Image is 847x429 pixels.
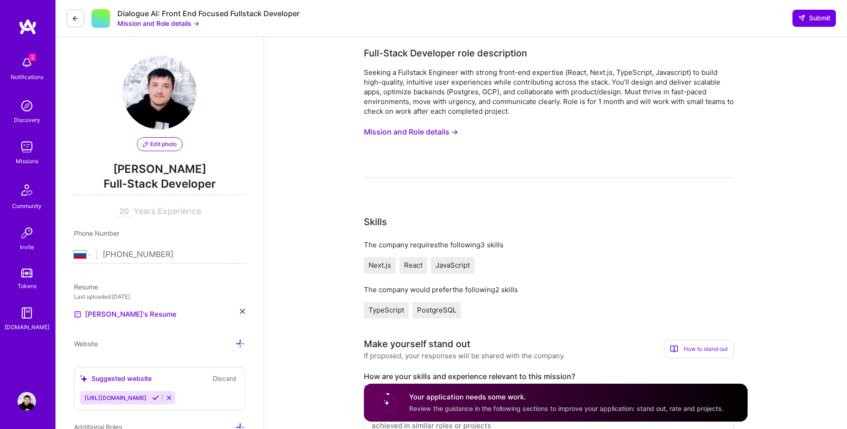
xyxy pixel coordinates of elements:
[409,404,724,412] span: Review the guidance in the following sections to improve your application: stand out, rate and pr...
[18,18,37,35] img: logo
[364,351,565,361] div: If proposed, your responses will be shared with the company.
[118,206,130,217] input: XX
[166,394,172,401] i: Reject
[409,392,724,402] h4: Your application needs some work.
[29,54,36,61] span: 2
[5,322,49,332] div: [DOMAIN_NAME]
[143,140,177,148] span: Edit photo
[792,10,836,26] button: Submit
[18,138,36,156] img: teamwork
[364,372,734,381] label: How are your skills and experience relevant to this mission?
[368,261,391,270] span: Next.js
[18,54,36,72] img: bell
[123,55,196,129] img: User Avatar
[18,281,37,291] div: Tokens
[18,392,36,411] img: User Avatar
[80,374,152,383] div: Suggested website
[364,215,387,229] div: Skills
[240,309,245,314] i: icon Close
[417,306,456,314] span: PostgreSQL
[364,123,458,141] button: Mission and Role details →
[16,179,38,201] img: Community
[15,392,38,411] a: User Avatar
[134,206,201,216] span: Years Experience
[117,9,300,18] div: Dialogue AI: Front End Focused Fullstack Developer
[72,15,79,22] i: icon LeftArrowDark
[85,394,147,401] span: [URL][DOMAIN_NAME]
[12,201,42,211] div: Community
[14,115,40,125] div: Discovery
[18,304,36,322] img: guide book
[364,240,734,250] div: The company requires the following 3 skills
[143,141,148,147] i: icon PencilPurple
[74,292,245,301] div: Last uploaded: [DATE]
[18,97,36,115] img: discovery
[404,261,423,270] span: React
[16,156,38,166] div: Missions
[80,375,88,383] i: icon SuggestedTeams
[74,162,245,176] span: [PERSON_NAME]
[368,306,404,314] span: TypeScript
[74,309,177,320] a: [PERSON_NAME]'s Resume
[436,261,470,270] span: JavaScript
[103,241,233,268] input: +1 (000) 000-0000
[798,13,830,23] span: Submit
[152,394,159,401] i: Accept
[137,137,183,151] button: Edit photo
[664,340,734,358] div: How to stand out
[117,18,199,28] button: Mission and Role details →
[364,337,470,351] div: Make yourself stand out
[18,224,36,242] img: Invite
[364,46,527,60] div: Full-Stack Developer role description
[20,242,34,252] div: Invite
[74,229,119,237] span: Phone Number
[798,14,805,22] i: icon SendLight
[670,345,678,353] i: icon BookOpen
[74,311,81,318] img: Resume
[364,285,734,294] div: The company would prefer the following 2 skills
[74,176,245,195] span: Full-Stack Developer
[74,283,98,291] span: Resume
[11,72,43,82] div: Notifications
[21,269,32,277] img: tokens
[364,67,734,116] div: Seeking a Fullstack Engineer with strong front-end expertise (React, Next.js, TypeScript, Javascr...
[210,373,239,384] button: Discard
[74,340,98,348] span: Website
